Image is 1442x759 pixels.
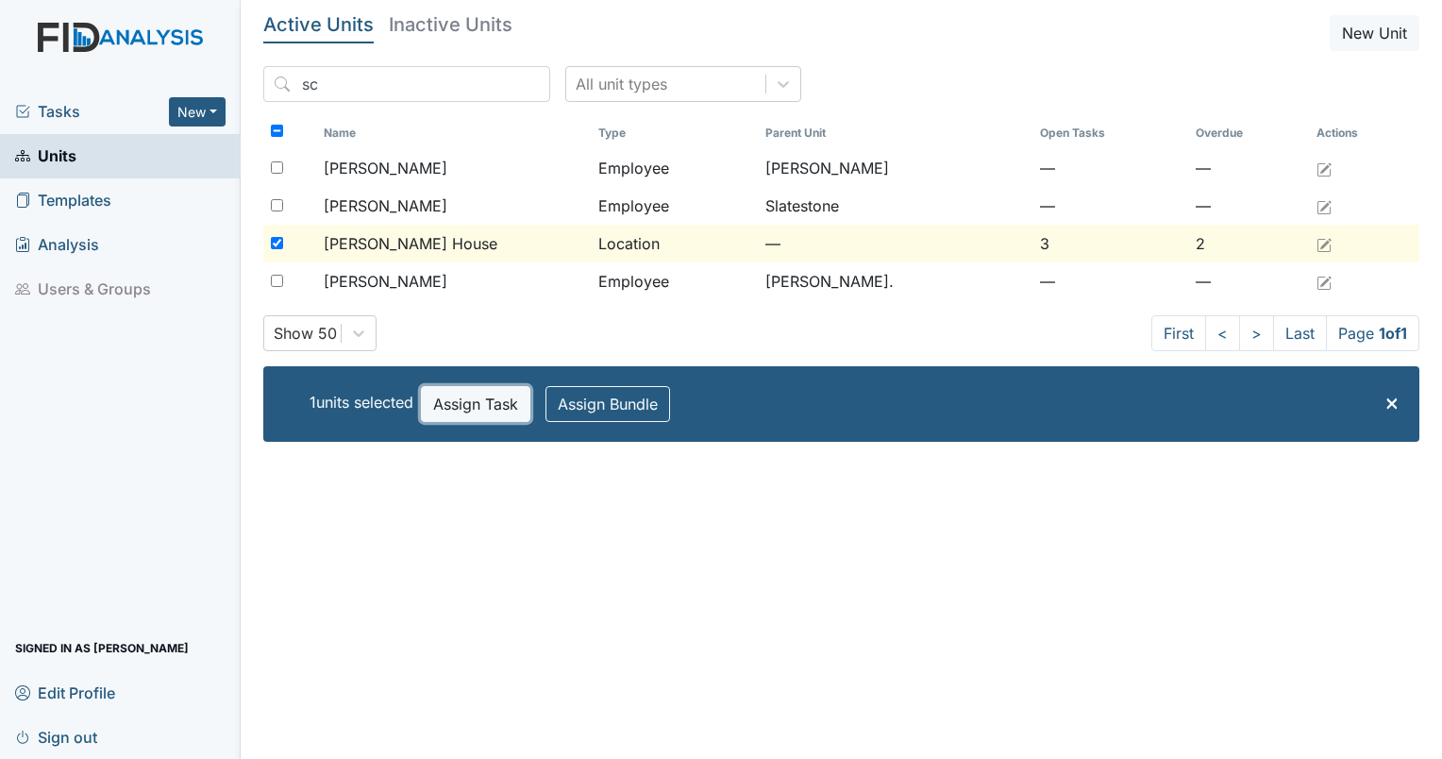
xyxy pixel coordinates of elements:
td: — [1188,262,1309,300]
span: Analysis [15,230,99,260]
button: New [169,97,226,126]
button: Assign Task [421,386,530,422]
td: — [1032,262,1188,300]
span: Page [1326,315,1419,351]
td: — [1032,149,1188,187]
th: Toggle SortBy [591,117,758,149]
td: [PERSON_NAME]. [758,262,1032,300]
th: Actions [1309,117,1403,149]
div: All unit types [576,73,667,95]
th: Toggle SortBy [1188,117,1309,149]
td: Location [591,225,758,262]
span: × [1384,388,1400,415]
input: Search... [263,66,550,102]
td: — [1188,187,1309,225]
a: Edit [1316,157,1332,179]
span: [PERSON_NAME] [324,270,447,293]
td: Employee [591,262,758,300]
input: Toggle All Rows Selected [271,125,283,137]
a: > [1239,315,1274,351]
td: — [1032,187,1188,225]
a: < [1205,315,1240,351]
td: — [758,225,1032,262]
h5: Active Units [263,15,374,34]
th: Toggle SortBy [758,117,1032,149]
th: Toggle SortBy [1032,117,1188,149]
span: Signed in as [PERSON_NAME] [15,633,189,663]
span: Units [15,142,76,171]
button: Assign Bundle [545,386,670,422]
h5: Inactive Units [389,15,512,34]
td: 3 [1032,225,1188,262]
span: Sign out [15,722,97,751]
td: 2 [1188,225,1309,262]
td: — [1188,149,1309,187]
a: Tasks [15,100,169,123]
nav: task-pagination [1151,315,1419,351]
span: Templates [15,186,111,215]
td: Employee [591,149,758,187]
span: 1 units selected [310,393,413,412]
a: Edit [1316,232,1332,255]
td: [PERSON_NAME] [758,149,1032,187]
a: Edit [1316,270,1332,293]
td: Slatestone [758,187,1032,225]
strong: 1 of 1 [1379,324,1407,343]
span: [PERSON_NAME] [324,157,447,179]
td: Employee [591,187,758,225]
div: Show 50 [274,322,337,345]
a: First [1151,315,1206,351]
span: Edit Profile [15,678,115,707]
button: New Unit [1330,15,1419,51]
th: Toggle SortBy [316,117,591,149]
a: Last [1273,315,1327,351]
span: [PERSON_NAME] [324,194,447,217]
span: [PERSON_NAME] House [324,232,497,255]
a: Edit [1316,194,1332,217]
